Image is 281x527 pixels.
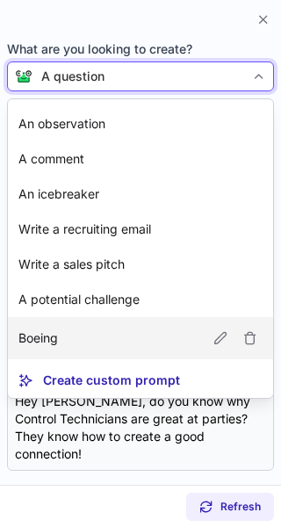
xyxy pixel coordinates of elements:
img: Connie from ContactOut [8,69,32,83]
p: Write a recruiting email [18,220,151,238]
p: A potential challenge [18,291,140,308]
p: Write a sales pitch [18,256,125,273]
p: Create custom prompt [43,372,180,389]
p: An observation [18,115,105,133]
p: Boeing [18,329,58,347]
p: A comment [18,150,84,168]
label: Personalized content [7,98,274,116]
span: Refresh [220,500,261,514]
span: What are you looking to create? [7,40,274,58]
p: An icebreaker [18,185,99,203]
div: Hey [PERSON_NAME], do you know why Control Technicians are great at parties? They know how to cre... [15,393,266,463]
button: Refresh [186,493,274,521]
div: A question [41,68,104,85]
